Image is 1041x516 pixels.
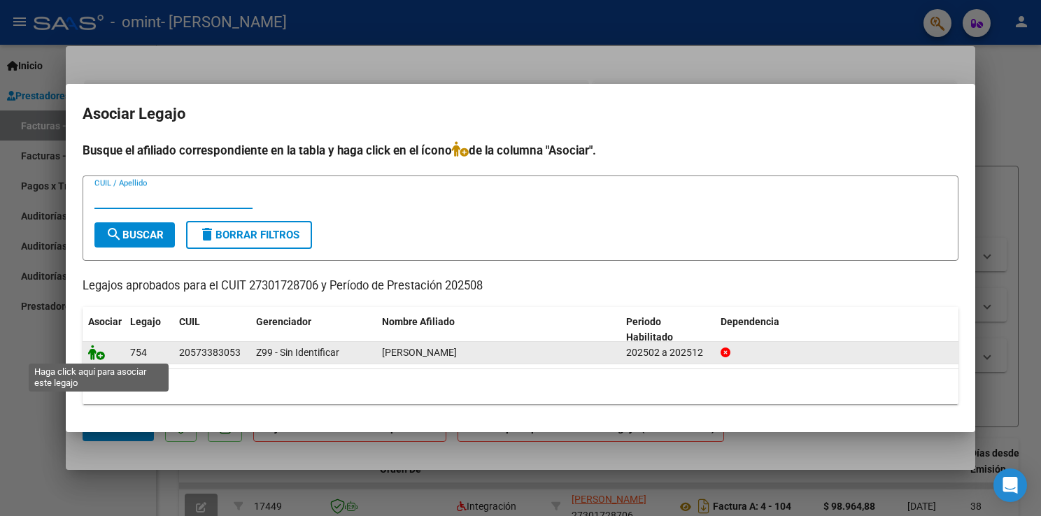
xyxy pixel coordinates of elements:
span: Z99 - Sin Identificar [256,347,339,358]
datatable-header-cell: Dependencia [715,307,959,353]
div: Open Intercom Messenger [993,468,1027,502]
div: 202502 a 202512 [626,345,709,361]
button: Borrar Filtros [186,221,312,249]
span: FRANCO RAMIRO LAUTARO [382,347,457,358]
span: CUIL [179,316,200,327]
datatable-header-cell: Periodo Habilitado [621,307,715,353]
span: 754 [130,347,147,358]
mat-icon: delete [199,226,215,243]
datatable-header-cell: Nombre Afiliado [376,307,621,353]
datatable-header-cell: Legajo [125,307,173,353]
div: 1 registros [83,369,958,404]
button: Buscar [94,222,175,248]
mat-icon: search [106,226,122,243]
datatable-header-cell: Asociar [83,307,125,353]
span: Legajo [130,316,161,327]
span: Borrar Filtros [199,229,299,241]
span: Asociar [88,316,122,327]
span: Periodo Habilitado [626,316,673,343]
div: 20573383053 [179,345,241,361]
span: Dependencia [721,316,779,327]
span: Nombre Afiliado [382,316,455,327]
datatable-header-cell: CUIL [173,307,250,353]
datatable-header-cell: Gerenciador [250,307,376,353]
span: Gerenciador [256,316,311,327]
h2: Asociar Legajo [83,101,958,127]
span: Buscar [106,229,164,241]
p: Legajos aprobados para el CUIT 27301728706 y Período de Prestación 202508 [83,278,958,295]
h4: Busque el afiliado correspondiente en la tabla y haga click en el ícono de la columna "Asociar". [83,141,958,159]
